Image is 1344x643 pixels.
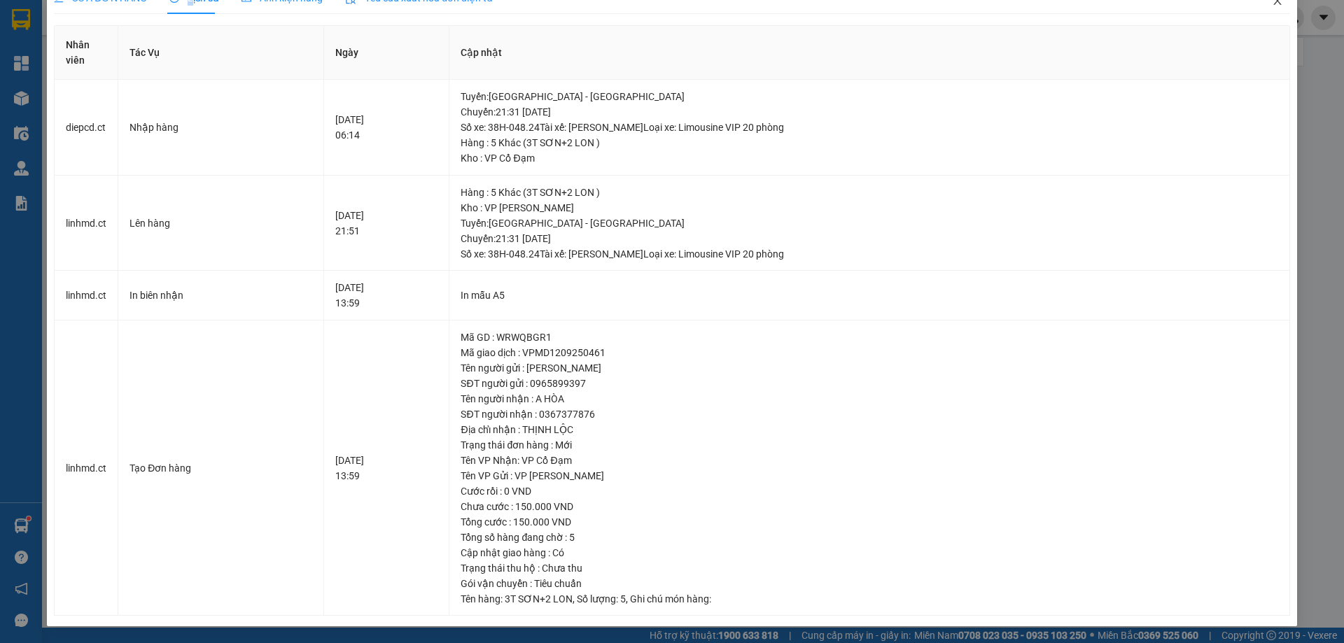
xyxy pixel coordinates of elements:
td: linhmd.ct [55,271,118,320]
div: Tên VP Nhận: VP Cổ Đạm [461,453,1277,468]
span: 3T SƠN+2 LON [505,593,573,605]
div: Trạng thái thu hộ : Chưa thu [461,560,1277,576]
td: linhmd.ct [55,320,118,616]
div: Tổng cước : 150.000 VND [461,514,1277,530]
div: Lên hàng [129,215,312,231]
div: Hàng : 5 Khác (3T SƠN+2 LON ) [461,185,1277,200]
div: Cập nhật giao hàng : Có [461,545,1277,560]
td: diepcd.ct [55,80,118,176]
div: [DATE] 06:14 [335,112,437,143]
div: Tổng số hàng đang chờ : 5 [461,530,1277,545]
span: 5 [620,593,626,605]
th: Nhân viên [55,26,118,80]
div: Kho : VP [PERSON_NAME] [461,200,1277,215]
div: Tuyến : [GEOGRAPHIC_DATA] - [GEOGRAPHIC_DATA] Chuyến: 21:31 [DATE] Số xe: 38H-048.24 Tài xế: [PER... [461,89,1277,135]
div: In biên nhận [129,288,312,303]
div: Mã giao dịch : VPMD1209250461 [461,345,1277,360]
div: Địa chỉ nhận : THỊNH LỘC [461,422,1277,437]
th: Tác Vụ [118,26,324,80]
div: Mã GD : WRWQBGR1 [461,330,1277,345]
div: Kho : VP Cổ Đạm [461,150,1277,166]
div: Tên người gửi : [PERSON_NAME] [461,360,1277,376]
div: Tên hàng: , Số lượng: , Ghi chú món hàng: [461,591,1277,607]
div: [DATE] 13:59 [335,453,437,483]
div: Tuyến : [GEOGRAPHIC_DATA] - [GEOGRAPHIC_DATA] Chuyến: 21:31 [DATE] Số xe: 38H-048.24 Tài xế: [PER... [461,215,1277,262]
th: Ngày [324,26,449,80]
div: Nhập hàng [129,120,312,135]
div: SĐT người gửi : 0965899397 [461,376,1277,391]
div: Cước rồi : 0 VND [461,483,1277,499]
div: Gói vận chuyển : Tiêu chuẩn [461,576,1277,591]
td: linhmd.ct [55,176,118,271]
div: Chưa cước : 150.000 VND [461,499,1277,514]
th: Cập nhật [449,26,1289,80]
div: [DATE] 13:59 [335,280,437,311]
div: Tạo Đơn hàng [129,460,312,476]
div: [DATE] 21:51 [335,208,437,239]
div: SĐT người nhận : 0367377876 [461,407,1277,422]
div: Tên người nhận : A HÒA [461,391,1277,407]
div: Hàng : 5 Khác (3T SƠN+2 LON ) [461,135,1277,150]
div: Trạng thái đơn hàng : Mới [461,437,1277,453]
div: In mẫu A5 [461,288,1277,303]
div: Tên VP Gửi : VP [PERSON_NAME] [461,468,1277,483]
